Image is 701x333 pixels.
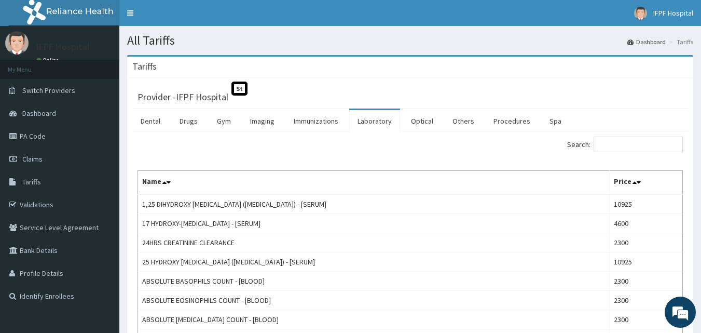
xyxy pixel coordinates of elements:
td: 10925 [609,194,682,214]
h3: Tariffs [132,62,157,71]
td: ABSOLUTE EOSINOPHILS COUNT - [BLOOD] [138,291,610,310]
th: Price [609,171,682,195]
span: We're online! [60,100,143,205]
span: St [231,82,248,96]
td: 17 HYDROXY-[MEDICAL_DATA] - [SERUM] [138,214,610,233]
img: d_794563401_company_1708531726252_794563401 [19,52,42,78]
div: Minimize live chat window [170,5,195,30]
td: 4600 [609,214,682,233]
td: ABSOLUTE BASOPHILS COUNT - [BLOOD] [138,272,610,291]
h3: Provider - IFPF Hospital [138,92,228,102]
a: Online [36,57,61,64]
td: 2300 [609,233,682,252]
a: Imaging [242,110,283,132]
a: Dental [132,110,169,132]
td: 25 HYDROXY [MEDICAL_DATA] ([MEDICAL_DATA]) - [SERUM] [138,252,610,272]
label: Search: [567,137,683,152]
p: IFPF Hospital [36,42,90,51]
li: Tariffs [667,37,693,46]
td: 24HRS CREATININE CLEARANCE [138,233,610,252]
span: IFPF Hospital [653,8,693,18]
span: Claims [22,154,43,164]
img: User Image [5,31,29,55]
img: User Image [634,7,647,20]
h1: All Tariffs [127,34,693,47]
td: ABSOLUTE [MEDICAL_DATA] COUNT - [BLOOD] [138,310,610,329]
td: 2300 [609,272,682,291]
a: Immunizations [285,110,347,132]
td: 10925 [609,252,682,272]
a: Others [444,110,483,132]
textarea: Type your message and hit 'Enter' [5,222,198,259]
a: Drugs [171,110,206,132]
input: Search: [594,137,683,152]
a: Dashboard [627,37,666,46]
div: Chat with us now [54,58,174,72]
span: Tariffs [22,177,41,187]
a: Laboratory [349,110,400,132]
th: Name [138,171,610,195]
span: Switch Providers [22,86,75,95]
a: Optical [403,110,442,132]
a: Spa [541,110,570,132]
a: Gym [209,110,239,132]
span: Dashboard [22,109,56,118]
td: 1,25 DIHYDROXY [MEDICAL_DATA] ([MEDICAL_DATA]) - [SERUM] [138,194,610,214]
td: 2300 [609,291,682,310]
td: 2300 [609,310,682,329]
a: Procedures [485,110,539,132]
